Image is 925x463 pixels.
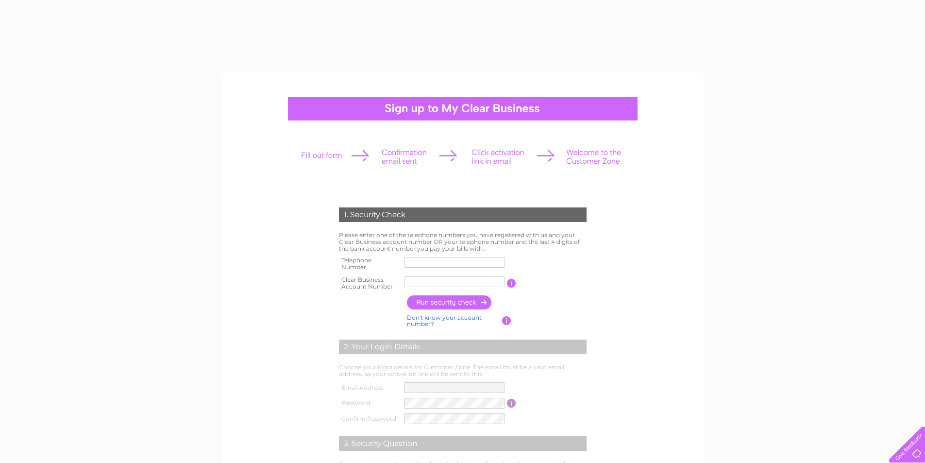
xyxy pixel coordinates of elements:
[336,229,589,254] td: Please enter one of the telephone numbers you have registered with us and your Clear Business acc...
[507,399,516,408] input: Information
[407,314,482,328] a: Don't know your account number?
[336,380,403,395] th: Email Address
[336,274,403,293] th: Clear Business Account Number
[339,436,587,451] div: 3. Security Question
[336,254,403,274] th: Telephone Number
[507,279,516,288] input: Information
[336,411,403,427] th: Confirm Password
[339,207,587,222] div: 1. Security Check
[502,316,511,325] input: Information
[336,395,403,411] th: Password
[339,340,587,354] div: 2. Your Login Details
[336,361,589,380] td: Choose your login details for Customer Zone. The email must be a valid email address, as your act...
